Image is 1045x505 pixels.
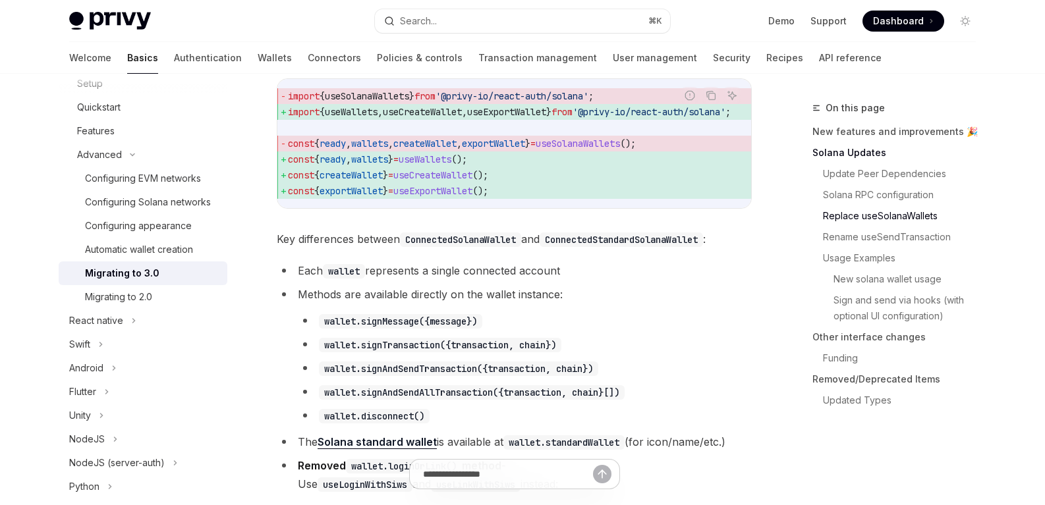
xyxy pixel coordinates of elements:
[812,142,986,163] a: Solana Updates
[325,106,378,118] span: useWallets
[546,106,551,118] span: }
[308,42,361,74] a: Connectors
[400,232,521,247] code: ConnectedSolanaWallet
[436,90,588,102] span: '@privy-io/react-auth/solana'
[472,185,488,197] span: ();
[351,153,388,165] span: wallets
[823,348,986,369] a: Funding
[388,153,393,165] span: }
[277,285,752,425] li: Methods are available directly on the wallet instance:
[85,171,201,186] div: Configuring EVM networks
[540,232,703,247] code: ConnectedStandardSolanaWallet
[320,106,325,118] span: {
[319,338,561,352] code: wallet.signTransaction({transaction, chain})
[383,169,388,181] span: }
[59,214,227,238] a: Configuring appearance
[472,169,488,181] span: ();
[277,261,752,280] li: Each represents a single connected account
[812,121,986,142] a: New features and improvements 🎉
[288,90,320,102] span: import
[77,123,115,139] div: Features
[85,265,159,281] div: Migrating to 3.0
[819,42,882,74] a: API reference
[388,169,393,181] span: =
[288,106,320,118] span: import
[59,238,227,261] a: Automatic wallet creation
[681,87,698,104] button: Report incorrect code
[85,194,211,210] div: Configuring Solana networks
[833,269,986,290] a: New solana wallet usage
[59,190,227,214] a: Configuring Solana networks
[478,42,597,74] a: Transaction management
[530,138,536,149] span: =
[288,169,314,181] span: const
[833,290,986,327] a: Sign and send via hooks (with optional UI configuration)
[725,106,731,118] span: ;
[319,314,482,329] code: wallet.signMessage({message})
[823,163,986,184] a: Update Peer Dependencies
[414,90,436,102] span: from
[174,42,242,74] a: Authentication
[823,184,986,205] a: Solana RPC configuration
[766,42,803,74] a: Recipes
[400,13,437,29] div: Search...
[69,408,91,423] div: Unity
[127,42,158,74] a: Basics
[955,11,976,32] button: Toggle dark mode
[69,431,105,447] div: NodeJS
[826,100,885,116] span: On this page
[288,138,314,149] span: const
[77,99,121,115] div: Quickstart
[69,12,151,30] img: light logo
[862,11,944,32] a: Dashboard
[393,138,457,149] span: createWallet
[810,14,847,28] a: Support
[383,106,462,118] span: useCreateWallet
[59,285,227,309] a: Migrating to 2.0
[388,185,393,197] span: =
[409,90,414,102] span: }
[462,106,467,118] span: ,
[314,169,320,181] span: {
[393,153,399,165] span: =
[723,87,741,104] button: Ask AI
[873,14,924,28] span: Dashboard
[573,106,725,118] span: '@privy-io/react-auth/solana'
[823,226,986,248] a: Rename useSendTransaction
[383,185,388,197] span: }
[462,138,525,149] span: exportWallet
[713,42,750,74] a: Security
[85,289,152,305] div: Migrating to 2.0
[648,16,662,26] span: ⌘ K
[277,230,752,248] span: Key differences between and :
[503,435,625,450] code: wallet.standardWallet
[393,169,472,181] span: useCreateWallet
[69,313,123,329] div: React native
[288,153,314,165] span: const
[85,218,192,234] div: Configuring appearance
[620,138,636,149] span: ();
[320,90,325,102] span: {
[318,435,437,449] a: Solana standard wallet
[320,153,346,165] span: ready
[823,390,986,411] a: Updated Types
[319,361,598,376] code: wallet.signAndSendTransaction({transaction, chain})
[351,138,388,149] span: wallets
[375,9,670,33] button: Search...⌘K
[346,153,351,165] span: ,
[77,147,122,163] div: Advanced
[319,385,625,400] code: wallet.signAndSendAllTransaction({transaction, chain}[])
[69,360,103,376] div: Android
[823,248,986,269] a: Usage Examples
[593,465,611,483] button: Send message
[393,185,472,197] span: useExportWallet
[451,153,467,165] span: ();
[467,106,546,118] span: useExportWallet
[536,138,620,149] span: useSolanaWallets
[323,264,365,279] code: wallet
[702,87,720,104] button: Copy the contents from the code block
[319,409,430,423] code: wallet.disconnect()
[85,242,193,257] div: Automatic wallet creation
[525,138,530,149] span: }
[258,42,292,74] a: Wallets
